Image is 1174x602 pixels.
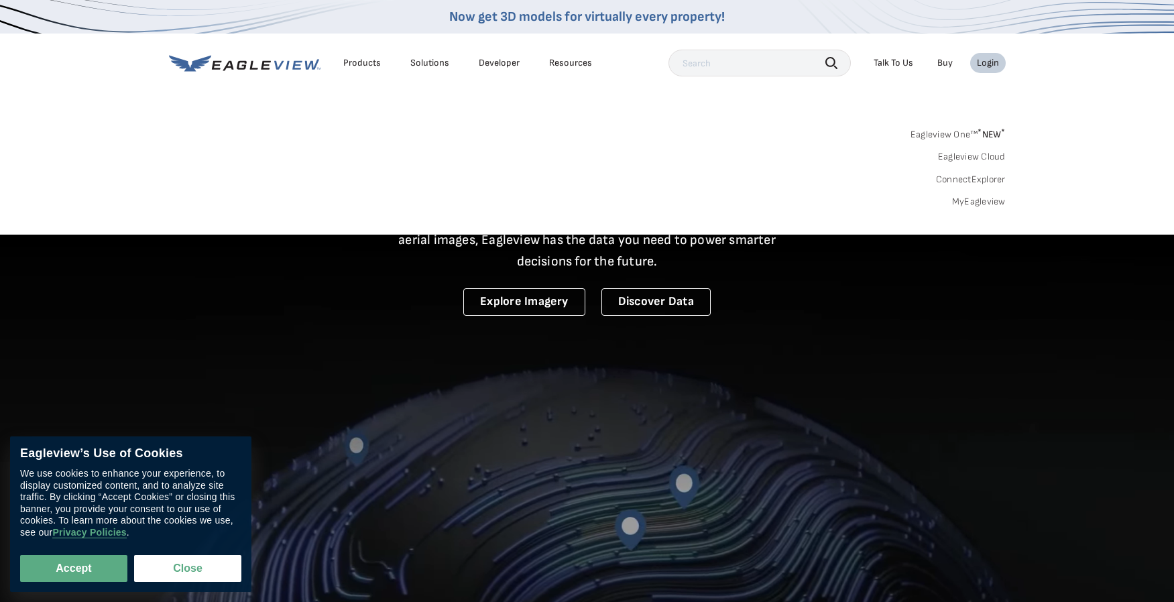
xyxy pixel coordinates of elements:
button: Accept [20,555,127,582]
a: Privacy Policies [52,527,126,538]
div: Login [977,57,999,69]
input: Search [668,50,851,76]
a: Developer [479,57,520,69]
p: A new era starts here. Built on more than 3.5 billion high-resolution aerial images, Eagleview ha... [382,208,793,272]
a: Eagleview One™*NEW* [911,125,1006,140]
a: Explore Imagery [463,288,585,316]
a: Eagleview Cloud [938,151,1006,163]
div: Eagleview’s Use of Cookies [20,446,241,461]
a: Now get 3D models for virtually every property! [449,9,725,25]
button: Close [134,555,241,582]
a: MyEagleview [952,196,1006,208]
div: Resources [549,57,592,69]
a: Discover Data [601,288,711,316]
div: Products [343,57,381,69]
a: Buy [937,57,953,69]
div: Talk To Us [874,57,913,69]
div: Solutions [410,57,449,69]
span: NEW [978,129,1005,140]
div: We use cookies to enhance your experience, to display customized content, and to analyze site tra... [20,468,241,538]
a: ConnectExplorer [936,174,1006,186]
